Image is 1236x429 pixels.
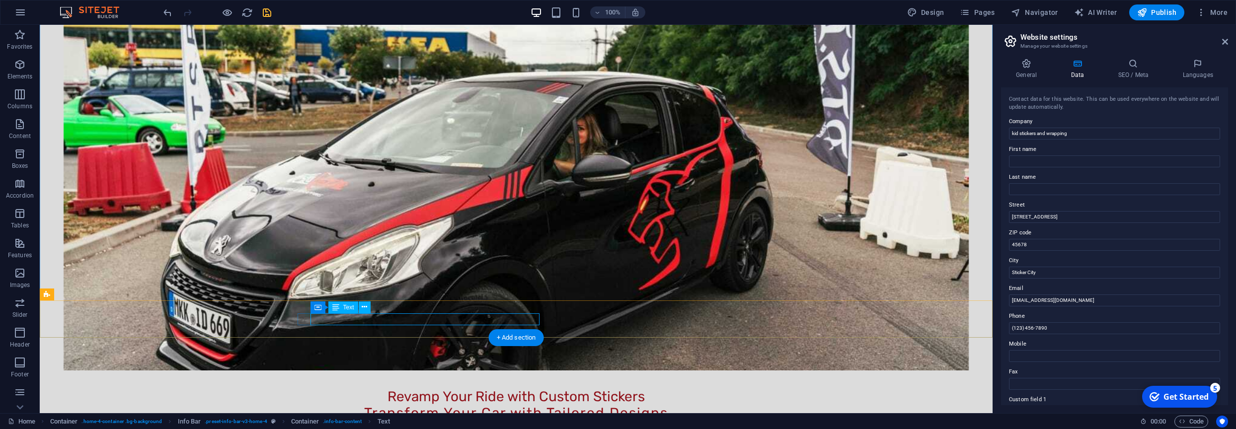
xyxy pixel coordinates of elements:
[261,7,273,18] i: Save (Ctrl+S)
[162,7,173,18] i: Undo: Change text (Ctrl+Z)
[50,416,390,428] nav: breadcrumb
[291,416,319,428] span: Click to select. Double-click to edit
[1192,4,1232,20] button: More
[1137,7,1176,17] span: Publish
[489,329,544,346] div: + Add section
[1009,366,1220,378] label: Fax
[11,400,29,408] p: Forms
[241,7,253,18] i: Reload page
[161,6,173,18] button: undo
[1196,7,1228,17] span: More
[1129,4,1184,20] button: Publish
[7,43,32,51] p: Favorites
[1009,227,1220,239] label: ZIP code
[1011,7,1058,17] span: Navigator
[1009,310,1220,322] label: Phone
[1158,418,1159,425] span: :
[903,4,948,20] button: Design
[81,416,162,428] span: . home-4-container .bg-background
[1020,42,1208,51] h3: Manage your website settings
[1020,33,1228,42] h2: Website settings
[6,192,34,200] p: Accordion
[11,370,29,378] p: Footer
[1001,59,1056,79] h4: General
[12,311,28,319] p: Slider
[12,162,28,170] p: Boxes
[7,72,33,80] p: Elements
[50,416,78,428] span: Click to select. Double-click to edit
[8,416,35,428] a: Click to cancel selection. Double-click to open Pages
[57,6,132,18] img: Editor Logo
[605,6,621,18] h6: 100%
[221,6,233,18] button: Click here to leave preview mode and continue editing
[1009,283,1220,294] label: Email
[11,221,29,229] p: Tables
[1009,199,1220,211] label: Street
[1151,416,1166,428] span: 00 00
[9,132,31,140] p: Content
[1009,171,1220,183] label: Last name
[8,251,32,259] p: Features
[1009,394,1220,406] label: Custom field 1
[10,281,30,289] p: Images
[903,4,948,20] div: Design (Ctrl+Alt+Y)
[1174,416,1208,428] button: Code
[1009,338,1220,350] label: Mobile
[1074,7,1117,17] span: AI Writer
[1009,95,1220,112] div: Contact data for this website. This can be used everywhere on the website and will update automat...
[1140,416,1166,428] h6: Session time
[1167,59,1228,79] h4: Languages
[343,304,354,310] span: Text
[378,416,390,428] span: Click to select. Double-click to edit
[1007,4,1062,20] button: Navigator
[241,6,253,18] button: reload
[261,6,273,18] button: save
[10,341,30,349] p: Header
[590,6,625,18] button: 100%
[1216,416,1228,428] button: Usercentrics
[1070,4,1121,20] button: AI Writer
[907,7,944,17] span: Design
[5,4,80,26] div: Get Started 5 items remaining, 0% complete
[1056,59,1103,79] h4: Data
[205,416,267,428] span: . preset-info-bar-v3-home-4
[178,416,201,428] span: Click to select. Double-click to edit
[1103,59,1167,79] h4: SEO / Meta
[1009,116,1220,128] label: Company
[27,9,72,20] div: Get Started
[1179,416,1204,428] span: Code
[271,419,276,424] i: This element is a customizable preset
[323,416,362,428] span: . info-bar-content
[7,102,32,110] p: Columns
[960,7,995,17] span: Pages
[956,4,999,20] button: Pages
[631,8,640,17] i: On resize automatically adjust zoom level to fit chosen device.
[1009,255,1220,267] label: City
[1009,143,1220,155] label: First name
[74,1,83,11] div: 5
